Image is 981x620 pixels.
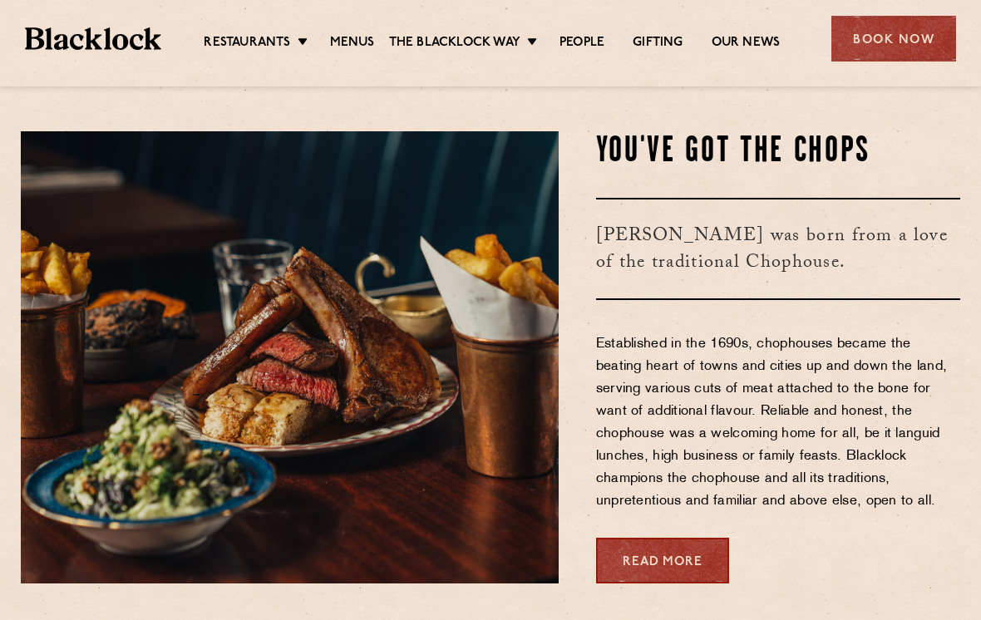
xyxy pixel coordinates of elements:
a: Restaurants [204,35,290,52]
a: Read More [596,538,729,583]
h3: [PERSON_NAME] was born from a love of the traditional Chophouse. [596,198,960,300]
a: Gifting [633,35,683,52]
h2: You've Got The Chops [596,131,960,173]
a: People [560,35,604,52]
img: BL_Textured_Logo-footer-cropped.svg [25,27,161,51]
a: The Blacklock Way [389,35,520,52]
img: May25-Blacklock-AllIn-00417-scaled-e1752246198448.jpg [21,131,559,583]
p: Established in the 1690s, chophouses became the beating heart of towns and cities up and down the... [596,333,960,513]
div: Book Now [831,16,956,62]
a: Our News [712,35,781,52]
a: Menus [330,35,375,52]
